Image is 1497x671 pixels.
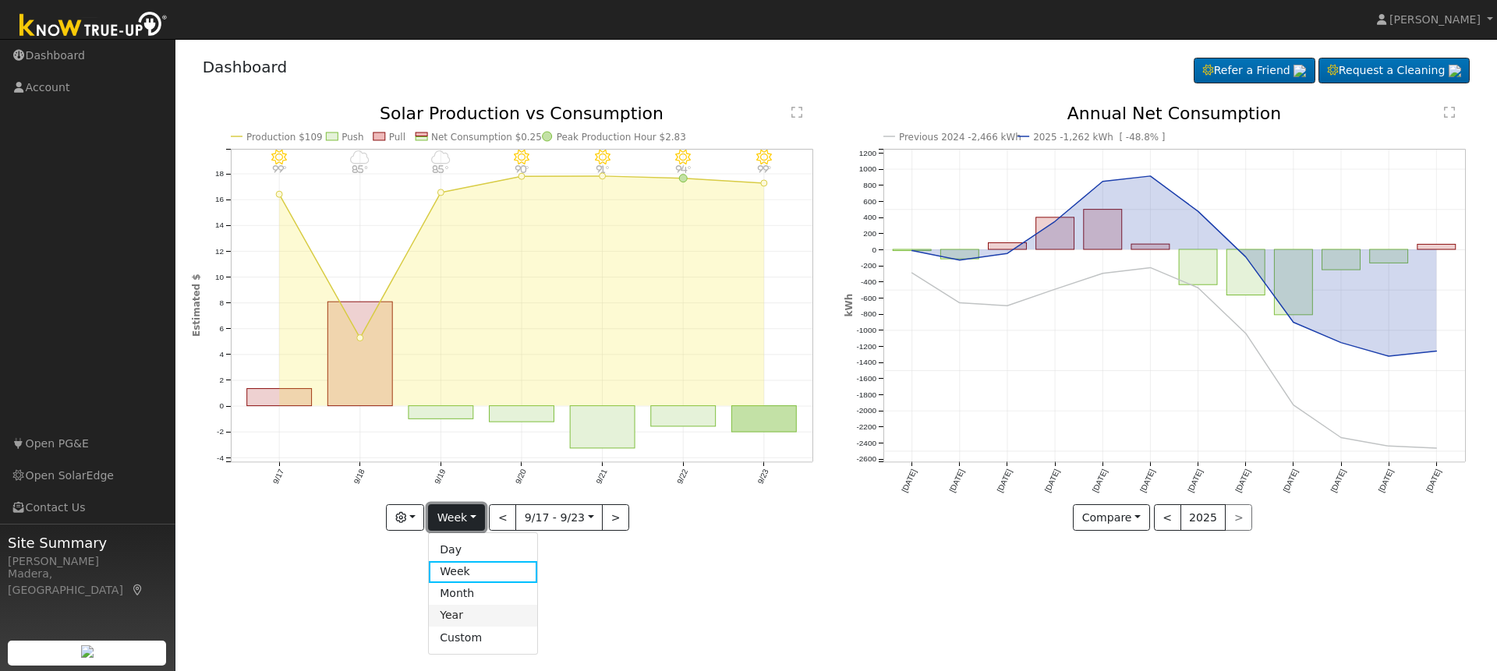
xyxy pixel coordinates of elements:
circle: onclick="" [1338,435,1344,441]
text: 0 [219,402,224,411]
text: -1400 [856,358,876,367]
circle: onclick="" [957,257,963,263]
rect: onclick="" [570,406,635,448]
text: -2200 [856,423,876,432]
i: 9/17 - Clear [271,150,287,165]
text: -4 [217,454,224,462]
circle: onclick="" [1004,250,1010,256]
img: retrieve [1294,65,1306,77]
text: 800 [863,181,876,189]
text: [DATE] [1091,468,1109,493]
circle: onclick="" [1099,270,1106,277]
a: Month [429,583,537,605]
i: 9/22 - Clear [675,150,691,165]
text: 8 [219,298,224,307]
text: Peak Production Hour $2.83 [556,132,685,143]
circle: onclick="" [276,191,282,197]
p: 91° [589,165,616,174]
text:  [1444,106,1455,118]
text: 14 [214,221,224,230]
circle: onclick="" [1338,340,1344,346]
rect: onclick="" [940,249,979,259]
div: Madera, [GEOGRAPHIC_DATA] [8,566,167,599]
circle: onclick="" [1290,320,1297,326]
a: Week [429,561,537,583]
text: -1200 [856,342,876,351]
text: -2600 [856,455,876,464]
circle: onclick="" [1386,353,1393,359]
a: Year [429,605,537,627]
img: Know True-Up [12,9,175,44]
rect: onclick="" [489,406,554,422]
text: 9/17 [271,468,285,486]
circle: onclick="" [1052,218,1058,224]
text: -200 [861,262,876,270]
text:  [791,106,802,118]
text: Annual Net Consumption [1067,104,1282,123]
rect: onclick="" [989,243,1027,250]
circle: onclick="" [1434,445,1440,451]
text: 4 [219,350,224,358]
button: Week [428,504,485,531]
text: -2 [217,428,224,436]
text: 12 [214,247,224,256]
text: 9/21 [594,468,608,486]
div: [PERSON_NAME] [8,553,167,570]
rect: onclick="" [1084,210,1122,249]
circle: onclick="" [761,180,767,186]
rect: onclick="" [1370,249,1408,263]
i: 9/21 - Clear [595,150,610,165]
text: kWh [844,294,855,317]
text: [DATE] [900,468,918,493]
text: -1600 [856,374,876,383]
text: Pull [388,132,405,143]
rect: onclick="" [1131,244,1170,249]
circle: onclick="" [1052,286,1058,292]
circle: onclick="" [909,248,915,254]
text: 9/22 [675,468,689,486]
circle: onclick="" [1148,265,1154,271]
rect: onclick="" [1227,249,1265,295]
text: Production $109 [246,132,323,143]
circle: onclick="" [1099,178,1106,185]
span: [PERSON_NAME] [1389,13,1481,26]
text: [DATE] [1138,468,1156,493]
text: 600 [863,197,876,206]
text: [DATE] [1234,468,1252,493]
circle: onclick="" [1243,330,1249,337]
p: 99° [750,165,777,174]
i: 9/20 - Clear [514,150,529,165]
circle: onclick="" [1386,443,1393,450]
p: 85° [427,165,455,174]
circle: onclick="" [599,173,605,179]
text: 6 [219,324,224,333]
circle: onclick="" [1004,302,1010,309]
text: -600 [861,294,876,302]
text: [DATE] [948,468,966,493]
button: > [602,504,629,531]
img: retrieve [81,645,94,658]
text: Previous 2024 -2,466 kWh [899,132,1021,143]
a: Map [131,584,145,596]
p: 85° [346,165,373,174]
circle: onclick="" [356,335,363,341]
rect: onclick="" [731,406,796,432]
text: 0 [872,245,876,254]
text: 2 [219,376,224,385]
text: 9/18 [352,468,366,486]
i: 9/19 - MostlyCloudy [430,150,450,165]
text: -1800 [856,390,876,399]
text: Estimated $ [191,274,202,337]
text: -2400 [856,439,876,447]
text: 9/19 [433,468,447,486]
rect: onclick="" [651,406,716,426]
text: [DATE] [1329,468,1347,493]
text: [DATE] [1043,468,1061,493]
rect: onclick="" [246,389,311,406]
text: [DATE] [1377,468,1395,493]
text: 400 [863,214,876,222]
p: 90° [508,165,535,174]
text: [DATE] [1282,468,1300,493]
button: < [489,504,516,531]
rect: onclick="" [1036,217,1074,249]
